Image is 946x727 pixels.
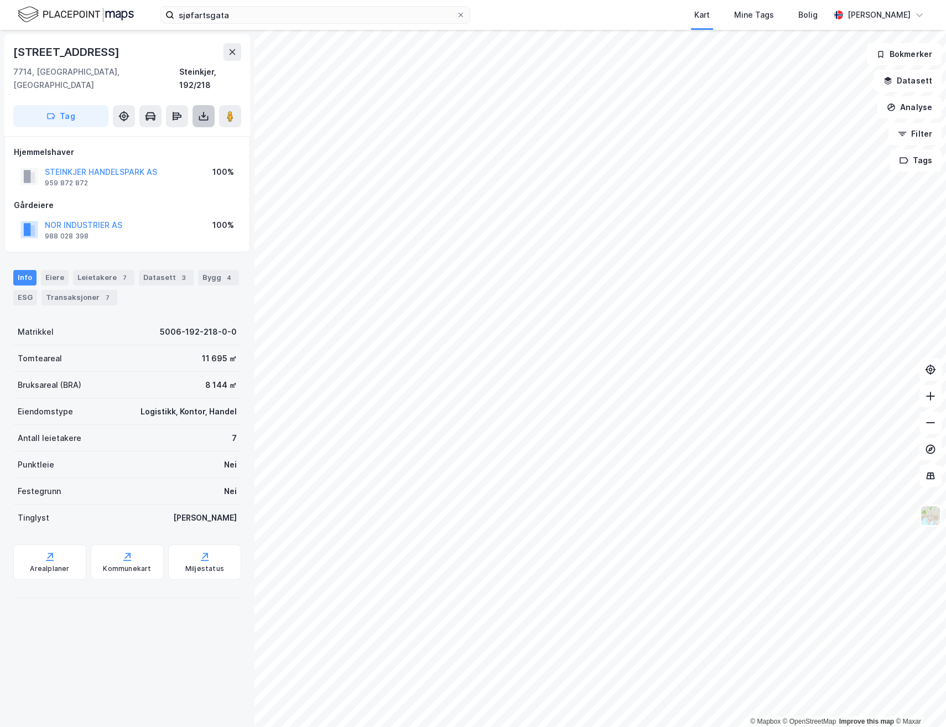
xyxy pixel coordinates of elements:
[198,270,239,285] div: Bygg
[888,123,942,145] button: Filter
[178,272,189,283] div: 3
[890,149,942,172] button: Tags
[920,505,941,526] img: Z
[13,65,179,92] div: 7714, [GEOGRAPHIC_DATA], [GEOGRAPHIC_DATA]
[18,511,49,525] div: Tinglyst
[874,70,942,92] button: Datasett
[734,8,774,22] div: Mine Tags
[41,270,69,285] div: Eiere
[13,270,37,285] div: Info
[202,352,237,365] div: 11 695 ㎡
[102,292,113,303] div: 7
[18,378,81,392] div: Bruksareal (BRA)
[212,165,234,179] div: 100%
[18,458,54,471] div: Punktleie
[223,272,235,283] div: 4
[13,290,37,305] div: ESG
[73,270,134,285] div: Leietakere
[798,8,818,22] div: Bolig
[185,564,224,573] div: Miljøstatus
[30,564,69,573] div: Arealplaner
[45,179,88,188] div: 959 872 872
[18,5,134,24] img: logo.f888ab2527a4732fd821a326f86c7f29.svg
[14,199,241,212] div: Gårdeiere
[848,8,911,22] div: [PERSON_NAME]
[174,7,456,23] input: Søk på adresse, matrikkel, gårdeiere, leietakere eller personer
[14,146,241,159] div: Hjemmelshaver
[18,405,73,418] div: Eiendomstype
[141,405,237,418] div: Logistikk, Kontor, Handel
[877,96,942,118] button: Analyse
[139,270,194,285] div: Datasett
[224,458,237,471] div: Nei
[103,564,151,573] div: Kommunekart
[212,219,234,232] div: 100%
[160,325,237,339] div: 5006-192-218-0-0
[18,325,54,339] div: Matrikkel
[119,272,130,283] div: 7
[18,352,62,365] div: Tomteareal
[839,718,894,725] a: Improve this map
[13,43,122,61] div: [STREET_ADDRESS]
[179,65,241,92] div: Steinkjer, 192/218
[750,718,781,725] a: Mapbox
[205,378,237,392] div: 8 144 ㎡
[891,674,946,727] iframe: Chat Widget
[867,43,942,65] button: Bokmerker
[783,718,836,725] a: OpenStreetMap
[18,485,61,498] div: Festegrunn
[45,232,89,241] div: 988 028 398
[173,511,237,525] div: [PERSON_NAME]
[18,432,81,445] div: Antall leietakere
[224,485,237,498] div: Nei
[232,432,237,445] div: 7
[41,290,117,305] div: Transaksjoner
[13,105,108,127] button: Tag
[694,8,710,22] div: Kart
